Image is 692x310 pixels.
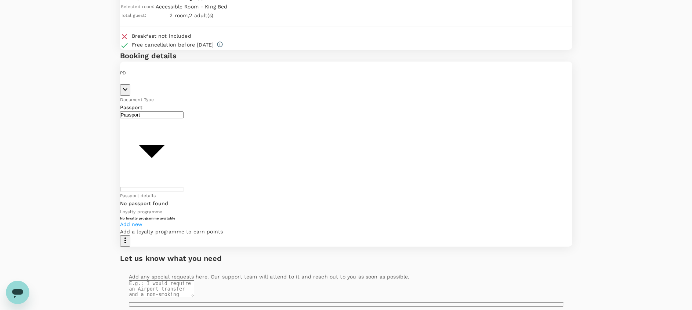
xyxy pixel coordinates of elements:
[120,70,126,75] span: PD
[120,229,223,235] span: Add a loyalty programme to earn points
[153,3,155,9] span: :
[132,41,214,48] div: Free cancellation before [DATE]
[120,216,223,221] h6: No loyalty programme available
[145,12,146,18] span: :
[121,13,145,18] span: Total guest
[120,97,154,102] span: Document Type
[120,62,157,68] span: Lead traveller :
[120,221,143,227] span: Add new
[120,200,169,208] h6: No passport found
[129,273,564,280] p: Add any special requests here. Our support team will attend to it and reach out to you as soon as...
[120,209,163,214] span: Loyalty programme
[120,104,184,111] p: Passport
[121,4,153,9] span: Selected room
[6,281,29,304] iframe: Button to launch messaging window
[132,32,191,40] div: Breakfast not included
[120,77,572,84] p: Prunoti
[156,3,228,10] p: Accessible Room - King Bed
[217,41,223,48] svg: Full refund before 2025-10-05 14:00 additional details from supplier : NO REFUND.
[120,193,156,198] span: Passport details
[120,50,572,62] h6: Booking details
[156,12,228,19] p: 2 room , 2 adult(s)
[120,252,572,264] h6: Let us know what you need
